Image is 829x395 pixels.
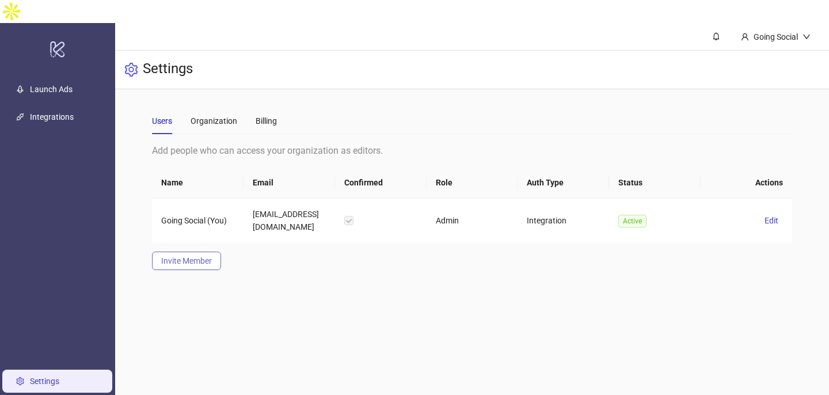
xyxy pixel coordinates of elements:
th: Status [609,167,701,199]
h3: Settings [143,60,193,79]
th: Actions [701,167,792,199]
span: setting [124,63,138,77]
th: Name [152,167,244,199]
span: user [741,33,749,41]
div: Users [152,115,172,127]
th: Confirmed [335,167,427,199]
td: Integration [518,199,609,242]
div: Organization [191,115,237,127]
button: Invite Member [152,252,221,270]
div: Add people who can access your organization as editors. [152,143,793,158]
span: Invite Member [161,256,212,265]
th: Email [244,167,335,199]
td: [EMAIL_ADDRESS][DOMAIN_NAME] [244,199,335,242]
span: bell [712,32,720,40]
th: Auth Type [518,167,609,199]
td: Going Social (You) [152,199,244,242]
th: Role [427,167,518,199]
a: Integrations [30,112,74,121]
div: Billing [256,115,277,127]
div: Going Social [749,31,803,43]
td: Admin [427,199,518,242]
a: Launch Ads [30,85,73,94]
span: down [803,33,811,41]
span: Edit [765,216,778,225]
span: Active [618,215,647,227]
button: Edit [760,214,783,227]
a: Settings [30,377,59,386]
